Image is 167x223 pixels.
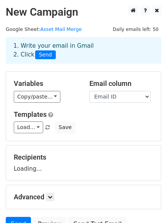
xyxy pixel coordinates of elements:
h5: Recipients [14,153,153,162]
small: Google Sheet: [6,26,82,32]
span: Daily emails left: 50 [110,25,161,34]
span: Send [35,50,56,60]
h5: Email column [89,79,154,88]
a: Copy/paste... [14,91,60,103]
a: Asset Mail Merge [40,26,82,32]
h2: New Campaign [6,6,161,19]
a: Daily emails left: 50 [110,26,161,32]
button: Save [55,121,75,133]
div: Loading... [14,153,153,173]
a: Load... [14,121,43,133]
h5: Advanced [14,193,153,201]
a: Templates [14,110,47,118]
h5: Variables [14,79,78,88]
div: 1. Write your email in Gmail 2. Click [8,42,159,59]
